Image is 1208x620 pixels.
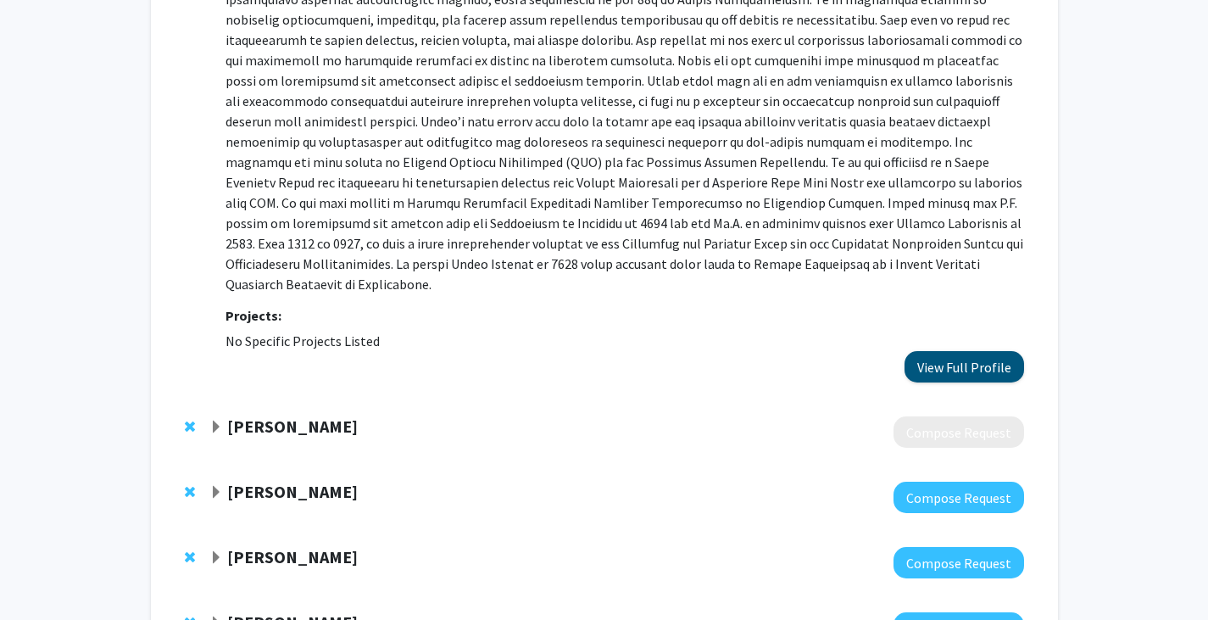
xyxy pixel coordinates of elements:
[225,307,281,324] strong: Projects:
[209,551,223,565] span: Expand Chen Li Bookmark
[13,544,72,607] iframe: Chat
[227,416,358,437] strong: [PERSON_NAME]
[209,421,223,434] span: Expand Soufiane Hayou Bookmark
[905,351,1024,383] button: View Full Profile
[225,332,380,349] span: No Specific Projects Listed
[185,550,195,564] span: Remove Chen Li from bookmarks
[185,420,195,433] span: Remove Soufiane Hayou from bookmarks
[893,416,1024,448] button: Compose Request to Soufiane Hayou
[893,482,1024,513] button: Compose Request to Konstantinos Pantazis
[893,547,1024,578] button: Compose Request to Chen Li
[227,546,358,567] strong: [PERSON_NAME]
[209,486,223,500] span: Expand Konstantinos Pantazis Bookmark
[185,485,195,499] span: Remove Konstantinos Pantazis from bookmarks
[227,481,358,502] strong: [PERSON_NAME]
